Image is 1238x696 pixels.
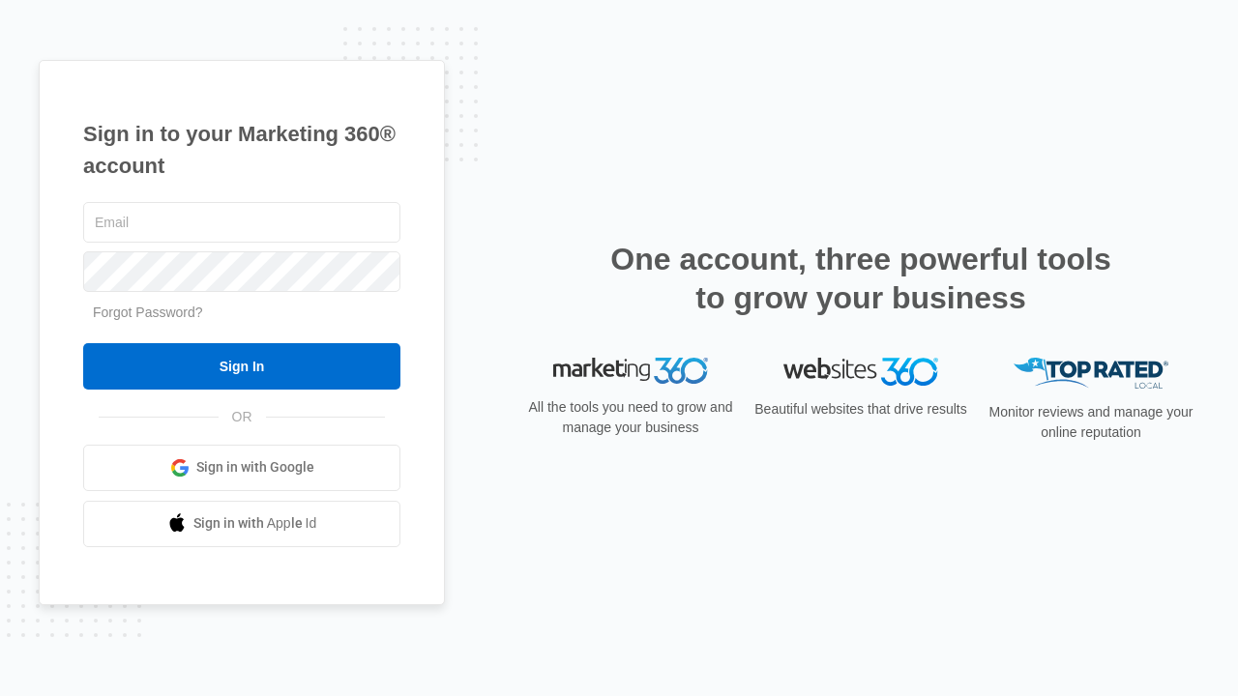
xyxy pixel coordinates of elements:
[1014,358,1168,390] img: Top Rated Local
[783,358,938,386] img: Websites 360
[83,118,400,182] h1: Sign in to your Marketing 360® account
[219,407,266,427] span: OR
[83,501,400,547] a: Sign in with Apple Id
[83,343,400,390] input: Sign In
[83,445,400,491] a: Sign in with Google
[193,513,317,534] span: Sign in with Apple Id
[83,202,400,243] input: Email
[93,304,203,320] a: Forgot Password?
[553,358,708,385] img: Marketing 360
[983,402,1199,443] p: Monitor reviews and manage your online reputation
[752,399,969,420] p: Beautiful websites that drive results
[522,397,739,438] p: All the tools you need to grow and manage your business
[604,240,1117,317] h2: One account, three powerful tools to grow your business
[196,457,314,478] span: Sign in with Google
